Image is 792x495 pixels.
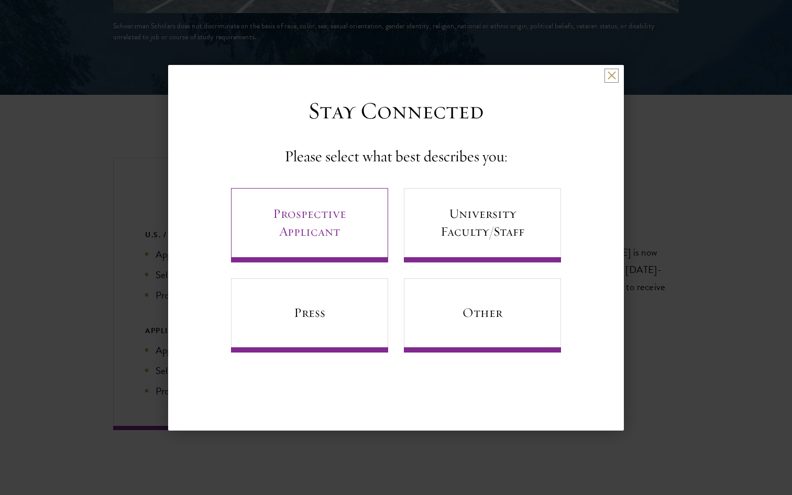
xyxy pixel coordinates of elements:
a: University Faculty/Staff [404,188,561,262]
h4: Please select what best describes you: [284,146,508,167]
a: Press [231,278,388,353]
h3: Stay Connected [308,96,484,126]
a: Other [404,278,561,353]
a: Prospective Applicant [231,188,388,262]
